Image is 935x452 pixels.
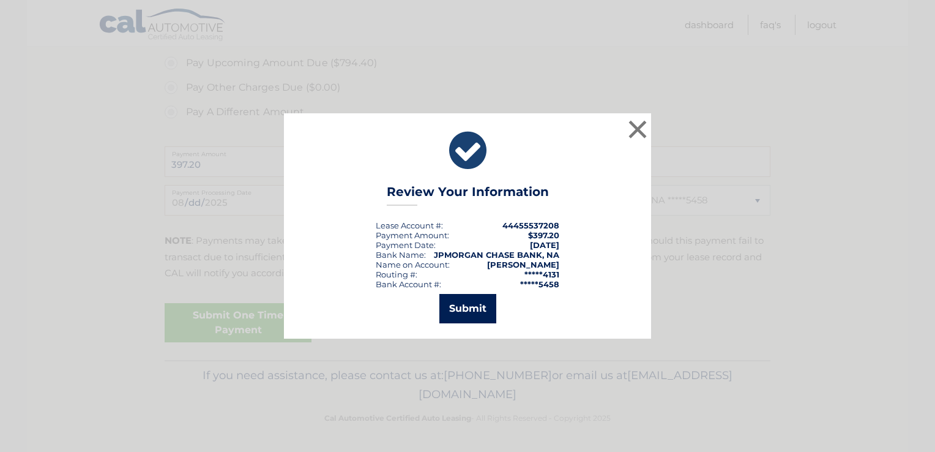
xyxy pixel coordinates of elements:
[376,240,436,250] div: :
[502,220,559,230] strong: 44455537208
[376,230,449,240] div: Payment Amount:
[625,117,650,141] button: ×
[376,279,441,289] div: Bank Account #:
[528,230,559,240] span: $397.20
[387,184,549,206] h3: Review Your Information
[376,269,417,279] div: Routing #:
[376,240,434,250] span: Payment Date
[376,220,443,230] div: Lease Account #:
[487,260,559,269] strong: [PERSON_NAME]
[376,260,450,269] div: Name on Account:
[434,250,559,260] strong: JPMORGAN CHASE BANK, NA
[439,294,496,323] button: Submit
[376,250,426,260] div: Bank Name:
[530,240,559,250] span: [DATE]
